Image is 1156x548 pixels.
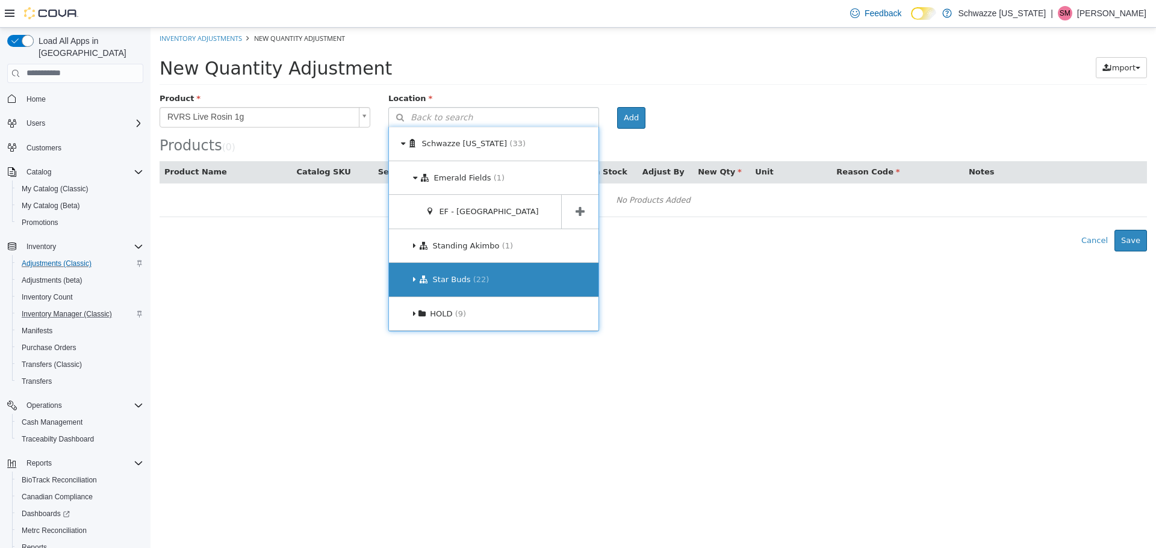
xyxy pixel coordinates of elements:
a: Manifests [17,324,57,338]
a: Metrc Reconciliation [17,523,92,538]
span: My Catalog (Classic) [17,182,143,196]
span: (22) [323,247,339,256]
span: Promotions [22,218,58,227]
span: Metrc Reconciliation [22,526,87,535]
span: Users [26,119,45,128]
a: My Catalog (Classic) [17,182,93,196]
button: Manifests [12,322,148,339]
span: Inventory Manager (Classic) [22,309,112,319]
span: (33) [359,111,375,120]
span: Reports [26,458,52,468]
button: Catalog [22,165,56,179]
img: Cova [24,7,78,19]
button: Metrc Reconciliation [12,522,148,539]
span: Inventory [26,242,56,251]
span: Schwazze [US_STATE] [272,111,357,120]
button: Canadian Compliance [12,488,148,505]
span: Purchase Orders [17,340,143,355]
a: Canadian Compliance [17,490,98,504]
input: Dark Mode [911,7,936,20]
span: Manifests [17,324,143,338]
span: Reports [22,456,143,470]
span: Emerald Fields [284,146,341,155]
span: BioTrack Reconciliation [22,475,97,485]
a: Inventory Manager (Classic) [17,307,117,321]
span: Transfers (Classic) [17,357,143,372]
a: BioTrack Reconciliation [17,473,102,487]
a: Adjustments (beta) [17,273,87,288]
a: Home [22,92,51,106]
button: My Catalog (Classic) [12,180,148,197]
button: Reports [22,456,57,470]
button: Purchase Orders [12,339,148,356]
span: Catalog [26,167,51,177]
span: Back to search [238,84,322,96]
span: New Quantity Adjustment [104,6,194,15]
button: Operations [2,397,148,414]
span: Canadian Compliance [22,492,93,502]
span: Transfers (Classic) [22,360,82,369]
button: Catalog [2,164,148,180]
button: Serial / Package Number [228,138,338,150]
button: Notes [818,138,846,150]
button: Customers [2,139,148,156]
a: Purchase Orders [17,340,81,355]
span: Feedback [865,7,901,19]
span: Home [26,94,46,104]
button: Adjustments (Classic) [12,255,148,272]
button: Import [945,29,996,51]
a: Traceabilty Dashboard [17,432,99,446]
a: Transfers (Classic) [17,357,87,372]
span: Traceabilty Dashboard [17,432,143,446]
a: Transfers [17,374,57,389]
span: New Qty [547,140,591,149]
button: BioTrack Reconciliation [12,472,148,488]
span: Cash Management [22,417,82,427]
button: Promotions [12,214,148,231]
span: Canadian Compliance [17,490,143,504]
span: Reason Code [686,140,749,149]
a: Inventory Count [17,290,78,304]
span: Adjustments (beta) [17,273,143,288]
a: Inventory Adjustments [9,6,92,15]
small: ( ) [72,114,85,125]
span: Standing Akimbo [282,214,349,223]
span: Promotions [17,215,143,230]
button: Adjustments (beta) [12,272,148,289]
button: My Catalog (Beta) [12,197,148,214]
span: Inventory Count [22,292,73,302]
span: Location [238,66,282,75]
span: Inventory Count [17,290,143,304]
span: BioTrack Reconciliation [17,473,143,487]
span: New Quantity Adjustment [9,30,241,51]
span: Transfers [22,377,52,386]
span: Inventory Manager (Classic) [17,307,143,321]
button: Add [467,79,495,101]
button: Product Name [14,138,79,150]
button: Inventory Manager (Classic) [12,306,148,322]
span: SM [1060,6,1071,20]
a: Dashboards [17,506,75,521]
button: Cash Management [12,414,148,431]
p: Schwazze [US_STATE] [958,6,1046,20]
button: Catalog SKU [146,138,203,150]
span: Dashboards [22,509,70,519]
a: Cash Management [17,415,87,429]
span: Operations [22,398,143,413]
button: Save [964,202,996,224]
div: Sarah McDole [1058,6,1072,20]
a: Adjustments (Classic) [17,256,96,271]
span: Dashboards [17,506,143,521]
a: Dashboards [12,505,148,522]
button: Traceabilty Dashboard [12,431,148,448]
button: Transfers [12,373,148,390]
span: Purchase Orders [22,343,76,353]
span: EF - [GEOGRAPHIC_DATA] [288,179,388,188]
span: Inventory [22,239,143,254]
span: Adjustments (beta) [22,276,82,285]
div: No Products Added [17,164,989,182]
span: Customers [22,140,143,155]
span: Cash Management [17,415,143,429]
span: Products [9,109,72,126]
